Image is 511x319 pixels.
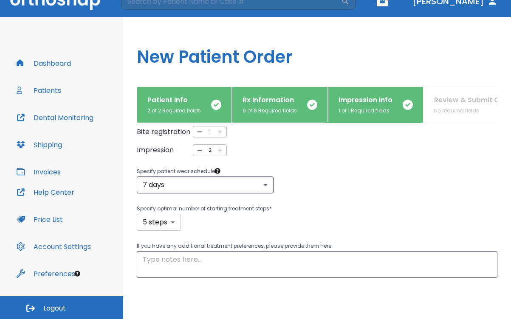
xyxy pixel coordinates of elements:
p: 1 of 1 Required fields [339,107,392,115]
button: Dashboard [11,53,76,73]
h1: New Patient Order [123,17,511,87]
p: 6 of 6 Required fields [243,107,297,115]
button: Patients [11,80,66,101]
span: Impression [137,146,174,155]
p: Patient Info [147,95,201,105]
p: Specify optimal number of starting treatment steps * [137,204,497,214]
button: Shipping [11,134,67,155]
span: Logout [43,304,66,313]
button: Dental Monitoring [11,107,99,128]
div: 5 steps [137,214,181,231]
p: If you have any additional treatment preferences, please provide them here: [137,241,497,251]
button: Account Settings [11,236,96,257]
p: Impression Info [339,95,392,105]
button: Price List [11,209,68,229]
button: Invoices [11,162,66,182]
button: Preferences [11,263,80,284]
div: Tooltip anchor [214,167,221,175]
div: Tooltip anchor [73,270,81,277]
button: Help Center [11,182,79,202]
p: Specify patient wear schedule * [137,166,497,176]
p: Rx Information [243,95,297,105]
span: Bite registration [137,127,190,137]
p: 2 of 2 Required fields [147,107,201,115]
div: 7 days [137,176,274,193]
